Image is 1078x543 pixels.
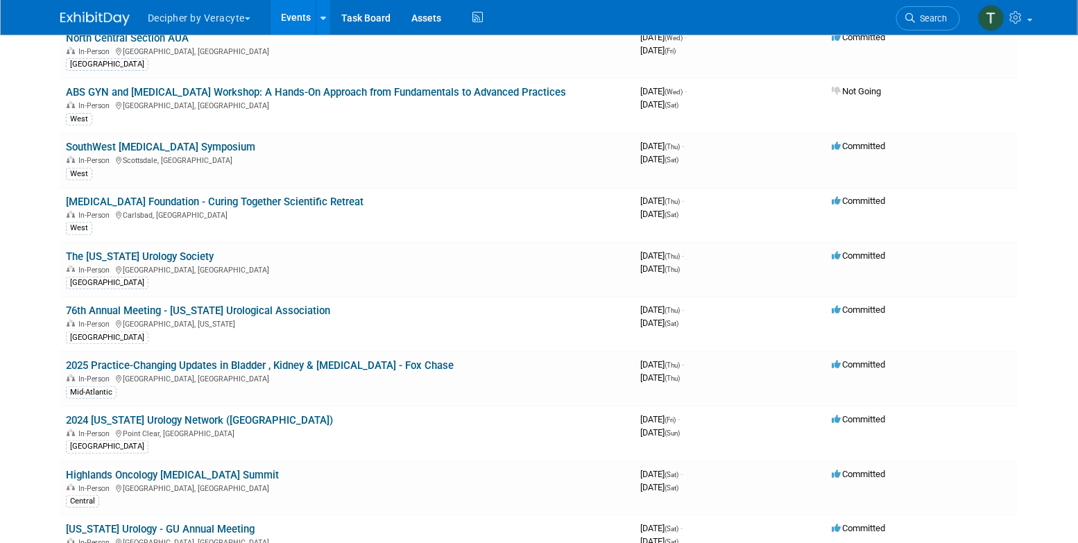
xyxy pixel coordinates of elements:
span: (Sat) [665,101,678,109]
span: Committed [832,304,885,315]
span: Not Going [832,86,881,96]
div: [GEOGRAPHIC_DATA], [GEOGRAPHIC_DATA] [66,264,629,275]
span: [DATE] [640,196,684,206]
span: - [681,469,683,479]
a: [MEDICAL_DATA] Foundation - Curing Together Scientific Retreat [66,196,363,208]
span: In-Person [78,320,114,329]
div: Point Clear, [GEOGRAPHIC_DATA] [66,427,629,438]
span: (Sat) [665,471,678,479]
span: In-Person [78,47,114,56]
span: Committed [832,469,885,479]
span: [DATE] [640,318,678,328]
span: [DATE] [640,264,680,274]
a: North Central Section AUA [66,32,189,44]
span: Committed [832,141,885,151]
a: Search [896,6,960,31]
span: - [682,141,684,151]
img: In-Person Event [67,47,75,54]
div: Scottsdale, [GEOGRAPHIC_DATA] [66,154,629,165]
img: In-Person Event [67,374,75,381]
span: Committed [832,523,885,533]
span: (Thu) [665,198,680,205]
span: [DATE] [640,86,687,96]
div: [GEOGRAPHIC_DATA] [66,58,148,71]
span: [DATE] [640,523,683,533]
span: [DATE] [640,209,678,219]
img: In-Person Event [67,156,75,163]
span: [DATE] [640,304,684,315]
div: Mid-Atlantic [66,386,117,399]
span: In-Person [78,429,114,438]
span: (Thu) [665,266,680,273]
span: (Sat) [665,156,678,164]
span: (Sat) [665,211,678,218]
span: (Thu) [665,252,680,260]
span: [DATE] [640,45,676,55]
span: In-Person [78,101,114,110]
img: In-Person Event [67,266,75,273]
span: - [681,523,683,533]
span: (Fri) [665,416,676,424]
div: Carlsbad, [GEOGRAPHIC_DATA] [66,209,629,220]
div: [GEOGRAPHIC_DATA] [66,440,148,453]
span: [DATE] [640,99,678,110]
span: Committed [832,414,885,424]
img: In-Person Event [67,320,75,327]
span: In-Person [78,266,114,275]
span: - [685,86,687,96]
a: SouthWest [MEDICAL_DATA] Symposium [66,141,255,153]
span: - [682,359,684,370]
span: Committed [832,32,885,42]
span: Committed [832,359,885,370]
a: 2025 Practice-Changing Updates in Bladder , Kidney & [MEDICAL_DATA] - Fox Chase [66,359,454,372]
span: In-Person [78,374,114,383]
img: In-Person Event [67,484,75,491]
a: Highlands Oncology [MEDICAL_DATA] Summit [66,469,279,481]
span: - [682,250,684,261]
img: ExhibitDay [60,12,130,26]
div: West [66,222,92,234]
div: [GEOGRAPHIC_DATA], [GEOGRAPHIC_DATA] [66,372,629,383]
span: - [682,304,684,315]
a: The [US_STATE] Urology Society [66,250,214,263]
span: [DATE] [640,154,678,164]
a: [US_STATE] Urology - GU Annual Meeting [66,523,255,535]
a: 76th Annual Meeting - [US_STATE] Urological Association [66,304,330,317]
span: (Sat) [665,525,678,533]
span: (Thu) [665,143,680,150]
span: In-Person [78,156,114,165]
span: [DATE] [640,469,683,479]
img: In-Person Event [67,211,75,218]
a: ABS GYN and [MEDICAL_DATA] Workshop: A Hands-On Approach from Fundamentals to Advanced Practices [66,86,566,98]
span: Search [915,13,947,24]
span: (Sun) [665,429,680,437]
span: (Thu) [665,374,680,382]
span: [DATE] [640,414,680,424]
span: [DATE] [640,372,680,383]
div: West [66,168,92,180]
span: (Wed) [665,88,683,96]
div: [GEOGRAPHIC_DATA], [GEOGRAPHIC_DATA] [66,482,629,493]
span: (Wed) [665,34,683,42]
span: (Fri) [665,47,676,55]
img: In-Person Event [67,429,75,436]
span: Committed [832,250,885,261]
span: Committed [832,196,885,206]
span: [DATE] [640,250,684,261]
span: (Sat) [665,320,678,327]
span: - [682,196,684,206]
div: West [66,113,92,126]
span: (Thu) [665,307,680,314]
span: [DATE] [640,141,684,151]
div: [GEOGRAPHIC_DATA] [66,331,148,344]
img: Tony Alvarado [978,5,1004,31]
span: (Thu) [665,361,680,369]
div: Central [66,495,99,508]
div: [GEOGRAPHIC_DATA], [GEOGRAPHIC_DATA] [66,99,629,110]
a: 2024 [US_STATE] Urology Network ([GEOGRAPHIC_DATA]) [66,414,333,426]
img: In-Person Event [67,101,75,108]
span: - [685,32,687,42]
div: [GEOGRAPHIC_DATA], [GEOGRAPHIC_DATA] [66,45,629,56]
span: [DATE] [640,32,687,42]
span: [DATE] [640,482,678,492]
